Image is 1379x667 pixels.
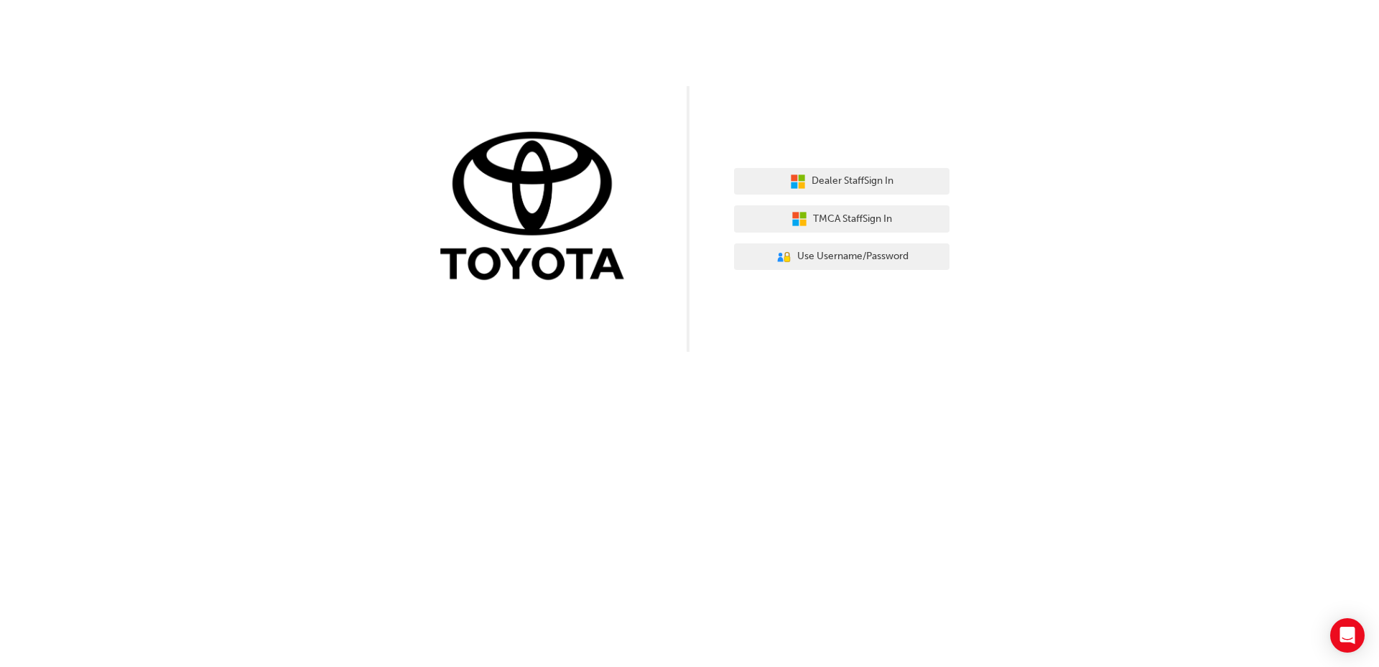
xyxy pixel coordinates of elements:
span: Dealer Staff Sign In [812,173,893,190]
button: TMCA StaffSign In [734,205,949,233]
span: Use Username/Password [797,248,909,265]
button: Use Username/Password [734,243,949,271]
span: TMCA Staff Sign In [813,211,892,228]
img: Trak [430,129,645,287]
button: Dealer StaffSign In [734,168,949,195]
div: Open Intercom Messenger [1330,618,1365,653]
